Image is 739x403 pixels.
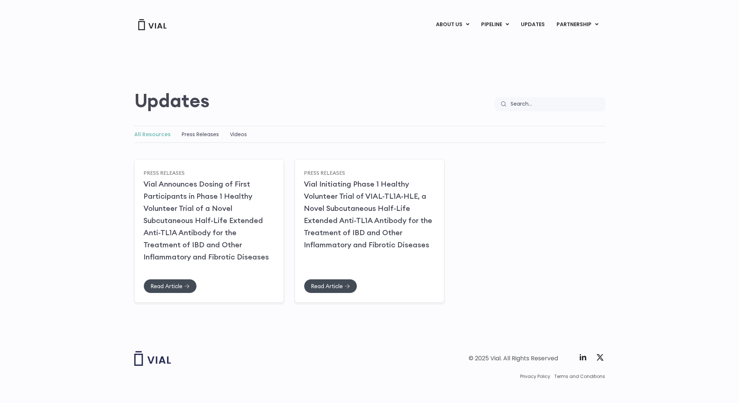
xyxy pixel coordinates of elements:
img: Vial logo wih "Vial" spelled out [134,351,171,366]
a: ABOUT USMenu Toggle [430,18,475,31]
span: Read Article [311,283,343,289]
a: Press Releases [304,169,345,176]
a: Terms and Conditions [554,373,605,380]
h2: Updates [134,90,210,111]
img: Vial Logo [138,19,167,30]
a: Vial Announces Dosing of First Participants in Phase 1 Healthy Volunteer Trial of a Novel Subcuta... [143,179,269,261]
a: PARTNERSHIPMenu Toggle [551,18,604,31]
a: Read Article [143,279,197,293]
a: All Resources [134,131,171,138]
a: Videos [230,131,247,138]
div: © 2025 Vial. All Rights Reserved [469,354,558,363]
span: Read Article [150,283,182,289]
a: PIPELINEMenu Toggle [475,18,515,31]
a: Press Releases [182,131,219,138]
a: Vial Initiating Phase 1 Healthy Volunteer Trial of VIAL-TL1A-HLE, a Novel Subcutaneous Half-Life ... [304,179,432,249]
a: Read Article [304,279,357,293]
a: Press Releases [143,169,185,176]
a: Privacy Policy [520,373,550,380]
input: Search... [506,97,605,111]
a: UPDATES [515,18,550,31]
